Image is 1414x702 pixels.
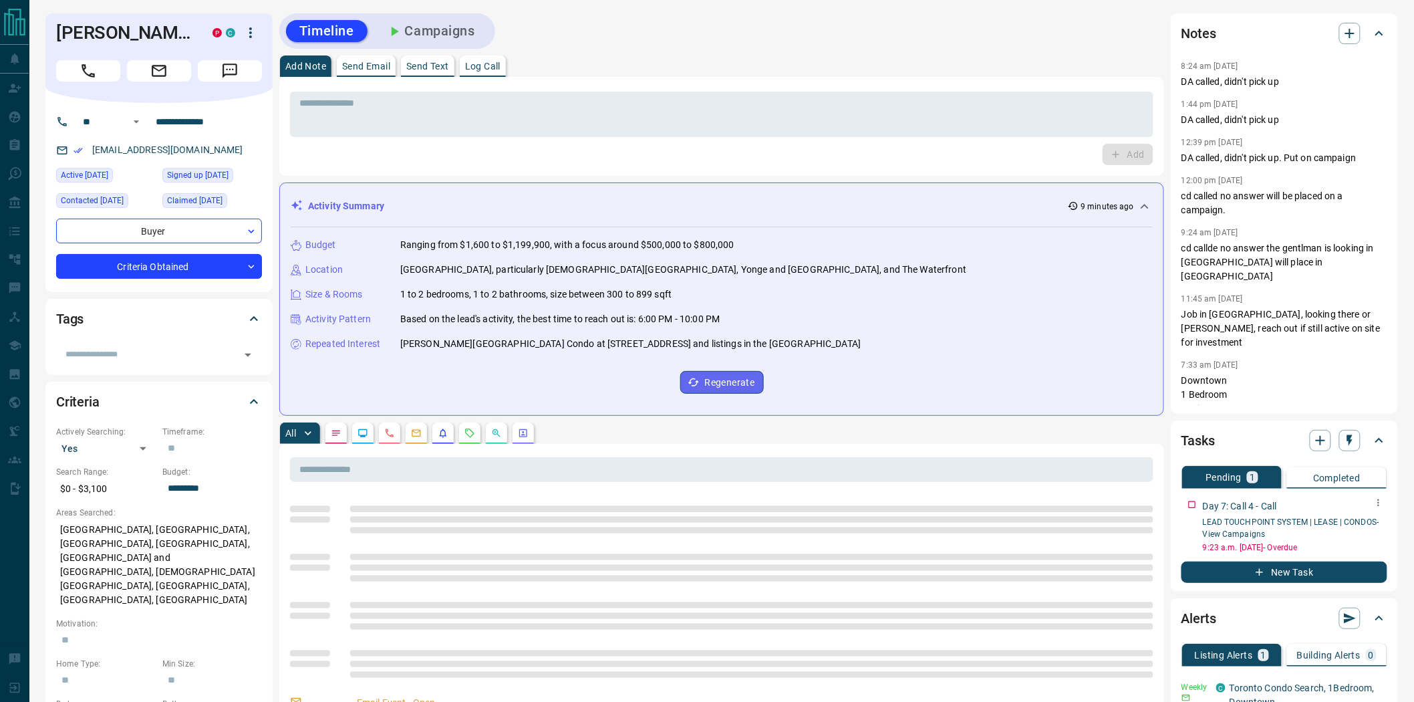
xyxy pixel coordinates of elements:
p: Add Note [285,62,326,71]
svg: Email Verified [74,146,83,155]
p: $0 - $3,100 [56,478,156,500]
button: Regenerate [680,371,764,394]
p: 0 [1369,651,1374,660]
p: Day 7: Call 4 - Call [1203,499,1277,513]
div: Notes [1181,17,1387,49]
h2: Criteria [56,391,100,413]
p: Activity Pattern [305,312,371,326]
p: 8:24 am [DATE] [1181,62,1238,71]
p: Activity Summary [308,199,384,213]
p: 7:33 am [DATE] [1181,360,1238,370]
span: Message [198,60,262,82]
svg: Requests [464,428,475,439]
svg: Emails [411,428,422,439]
div: Criteria Obtained [56,254,262,279]
p: Downtown 1 Bedroom For investment 2020 He is an analytic [1181,374,1387,444]
p: 12:39 pm [DATE] [1181,138,1243,147]
p: Send Email [342,62,390,71]
button: Timeline [286,20,368,42]
p: 1 [1250,473,1255,482]
svg: Lead Browsing Activity [358,428,368,439]
p: cd called no answer will be placed on a campaign. [1181,189,1387,217]
div: Tue Dec 13 2016 [162,168,262,187]
div: Mon Aug 11 2025 [56,168,156,187]
div: Mon Apr 29 2019 [162,193,262,212]
p: Weekly [1181,681,1208,693]
p: Repeated Interest [305,337,380,351]
div: Alerts [1181,602,1387,634]
p: DA called, didn't pick up [1181,113,1387,127]
svg: Listing Alerts [438,428,448,439]
button: Open [239,346,257,364]
a: LEAD TOUCHPOINT SYSTEM | LEASE | CONDOS- View Campaigns [1203,517,1379,539]
p: All [285,429,296,438]
p: Timeframe: [162,426,262,438]
p: Building Alerts [1297,651,1361,660]
p: 9:23 a.m. [DATE] - Overdue [1203,542,1387,554]
p: Min Size: [162,658,262,670]
p: 9 minutes ago [1081,201,1134,213]
a: [EMAIL_ADDRESS][DOMAIN_NAME] [92,144,243,155]
p: Based on the lead's activity, the best time to reach out is: 6:00 PM - 10:00 PM [400,312,720,326]
p: [GEOGRAPHIC_DATA], [GEOGRAPHIC_DATA], [GEOGRAPHIC_DATA], [GEOGRAPHIC_DATA], [GEOGRAPHIC_DATA] and... [56,519,262,611]
p: DA called, didn't pick up. Put on campaign [1181,151,1387,165]
p: 1 to 2 bedrooms, 1 to 2 bathrooms, size between 300 to 899 sqft [400,287,672,302]
span: Claimed [DATE] [167,194,223,207]
p: 9:24 am [DATE] [1181,228,1238,237]
p: Budget: [162,466,262,478]
p: cd callde no answer the gentlman is looking in [GEOGRAPHIC_DATA] will place in [GEOGRAPHIC_DATA] [1181,241,1387,283]
h2: Notes [1181,23,1216,44]
p: Listing Alerts [1195,651,1253,660]
h2: Tasks [1181,430,1215,451]
p: Home Type: [56,658,156,670]
div: Tasks [1181,425,1387,457]
button: Campaigns [373,20,488,42]
p: Log Call [465,62,501,71]
h1: [PERSON_NAME] [56,22,192,43]
p: 1:44 pm [DATE] [1181,100,1238,109]
p: Completed [1313,473,1361,483]
div: Tags [56,303,262,335]
p: 12:00 pm [DATE] [1181,176,1243,185]
p: Areas Searched: [56,507,262,519]
div: Activity Summary9 minutes ago [291,194,1153,219]
div: condos.ca [1216,683,1226,693]
p: Ranging from $1,600 to $1,199,900, with a focus around $500,000 to $800,000 [400,238,734,252]
div: Criteria [56,386,262,418]
p: 11:45 am [DATE] [1181,294,1243,304]
svg: Notes [331,428,341,439]
p: 1 [1261,651,1266,660]
span: Contacted [DATE] [61,194,124,207]
span: Email [127,60,191,82]
svg: Agent Actions [518,428,529,439]
p: Size & Rooms [305,287,363,302]
div: Buyer [56,219,262,243]
p: Location [305,263,343,277]
p: Actively Searching: [56,426,156,438]
button: Open [128,114,144,130]
h2: Tags [56,308,84,330]
p: Search Range: [56,466,156,478]
button: New Task [1181,562,1387,583]
span: Call [56,60,120,82]
p: [PERSON_NAME][GEOGRAPHIC_DATA] Condo at [STREET_ADDRESS] and listings in the [GEOGRAPHIC_DATA] [400,337,861,351]
p: Send Text [406,62,449,71]
p: Job in [GEOGRAPHIC_DATA], looking there or [PERSON_NAME], reach out if still active on site for i... [1181,308,1387,350]
h2: Alerts [1181,608,1216,629]
span: Signed up [DATE] [167,168,229,182]
div: Sun Aug 10 2025 [56,193,156,212]
div: Yes [56,438,156,459]
svg: Opportunities [491,428,502,439]
p: DA called, didn't pick up [1181,75,1387,89]
span: Active [DATE] [61,168,108,182]
p: Motivation: [56,618,262,630]
div: condos.ca [226,28,235,37]
div: property.ca [213,28,222,37]
svg: Calls [384,428,395,439]
p: Budget [305,238,336,252]
p: [GEOGRAPHIC_DATA], particularly [DEMOGRAPHIC_DATA][GEOGRAPHIC_DATA], Yonge and [GEOGRAPHIC_DATA],... [400,263,966,277]
p: Pending [1206,473,1242,482]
